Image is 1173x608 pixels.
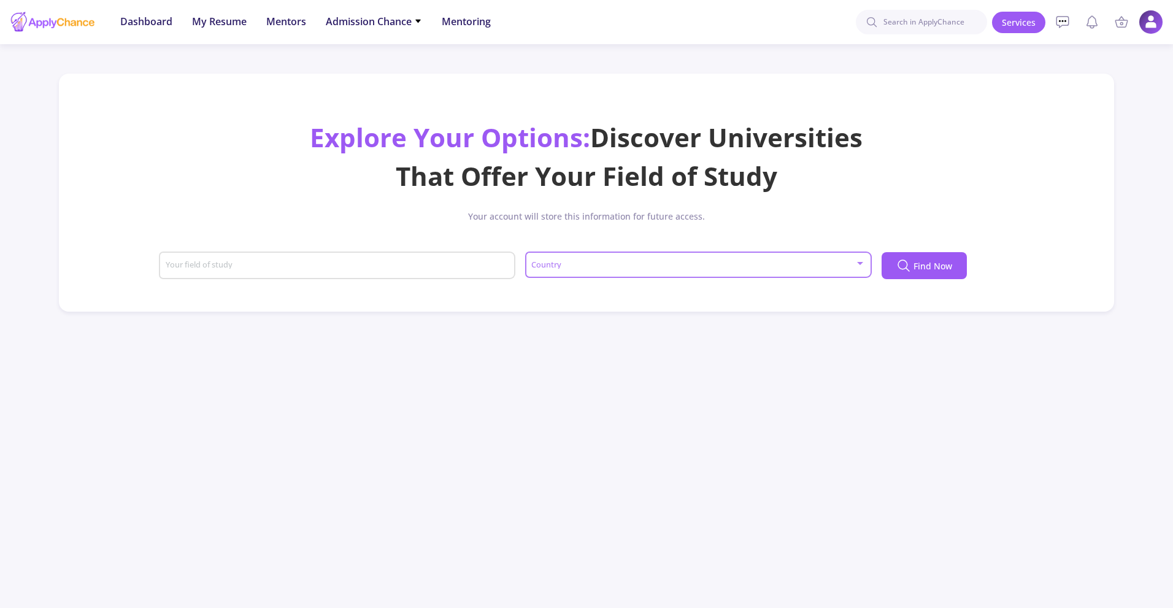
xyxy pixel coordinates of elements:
span: Mentors [266,14,306,29]
input: Search in ApplyChance [856,10,987,34]
span: Explore Your Options: [310,120,590,155]
span: Dashboard [120,14,172,29]
span: My Resume [192,14,247,29]
span: Mentoring [442,14,491,29]
div: Your account will store this information for future access. [74,210,1100,233]
button: Find Now [882,252,967,279]
div: Discover Universities That Offer Your Field of Study [287,118,886,195]
span: Find Now [913,260,952,272]
span: Admission Chance [326,14,422,29]
a: Services [992,12,1045,33]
